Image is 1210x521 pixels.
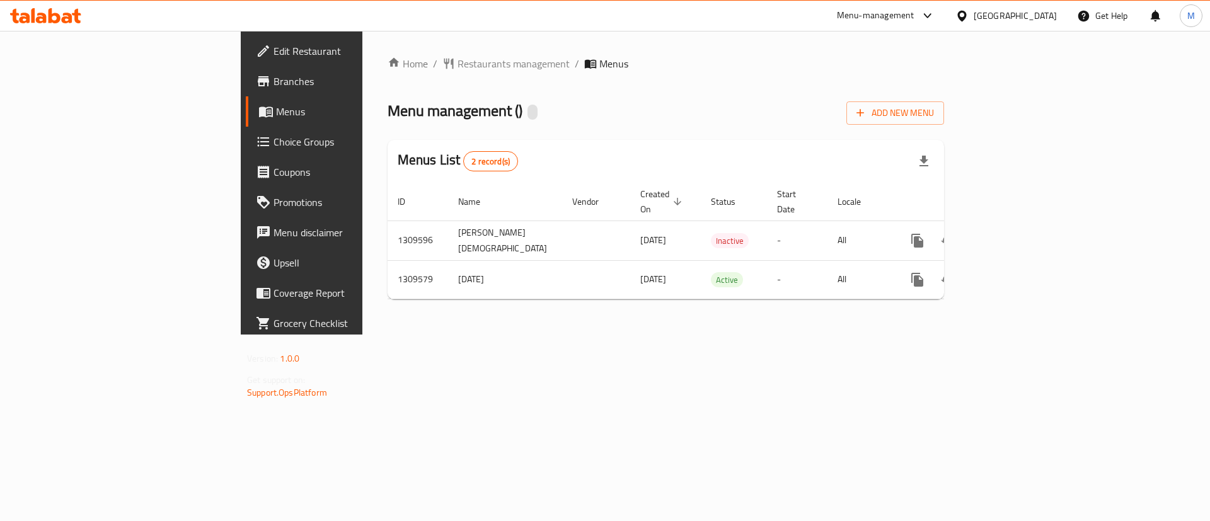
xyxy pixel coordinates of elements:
[711,233,749,248] div: Inactive
[463,151,518,171] div: Total records count
[933,265,963,295] button: Change Status
[640,232,666,248] span: [DATE]
[246,96,443,127] a: Menus
[274,316,433,331] span: Grocery Checklist
[274,195,433,210] span: Promotions
[246,248,443,278] a: Upsell
[711,272,743,287] div: Active
[711,234,749,248] span: Inactive
[902,226,933,256] button: more
[856,105,934,121] span: Add New Menu
[458,56,570,71] span: Restaurants management
[767,260,827,299] td: -
[448,220,562,260] td: [PERSON_NAME][DEMOGRAPHIC_DATA]
[640,271,666,287] span: [DATE]
[246,217,443,248] a: Menu disclaimer
[909,146,939,176] div: Export file
[274,74,433,89] span: Branches
[827,260,892,299] td: All
[274,285,433,301] span: Coverage Report
[246,278,443,308] a: Coverage Report
[246,36,443,66] a: Edit Restaurant
[388,96,522,125] span: Menu management ( )
[599,56,628,71] span: Menus
[711,273,743,287] span: Active
[274,134,433,149] span: Choice Groups
[640,186,686,217] span: Created On
[246,157,443,187] a: Coupons
[442,56,570,71] a: Restaurants management
[246,66,443,96] a: Branches
[458,194,497,209] span: Name
[274,164,433,180] span: Coupons
[246,187,443,217] a: Promotions
[274,43,433,59] span: Edit Restaurant
[902,265,933,295] button: more
[575,56,579,71] li: /
[246,127,443,157] a: Choice Groups
[398,151,518,171] h2: Menus List
[274,255,433,270] span: Upsell
[1187,9,1195,23] span: M
[933,226,963,256] button: Change Status
[276,104,433,119] span: Menus
[398,194,422,209] span: ID
[247,384,327,401] a: Support.OpsPlatform
[247,372,305,388] span: Get support on:
[246,308,443,338] a: Grocery Checklist
[837,8,914,23] div: Menu-management
[388,183,1034,299] table: enhanced table
[464,156,517,168] span: 2 record(s)
[711,194,752,209] span: Status
[974,9,1057,23] div: [GEOGRAPHIC_DATA]
[827,220,892,260] td: All
[247,350,278,367] span: Version:
[892,183,1034,221] th: Actions
[388,56,944,71] nav: breadcrumb
[274,225,433,240] span: Menu disclaimer
[767,220,827,260] td: -
[777,186,812,217] span: Start Date
[838,194,877,209] span: Locale
[572,194,615,209] span: Vendor
[448,260,562,299] td: [DATE]
[846,101,944,125] button: Add New Menu
[280,350,299,367] span: 1.0.0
